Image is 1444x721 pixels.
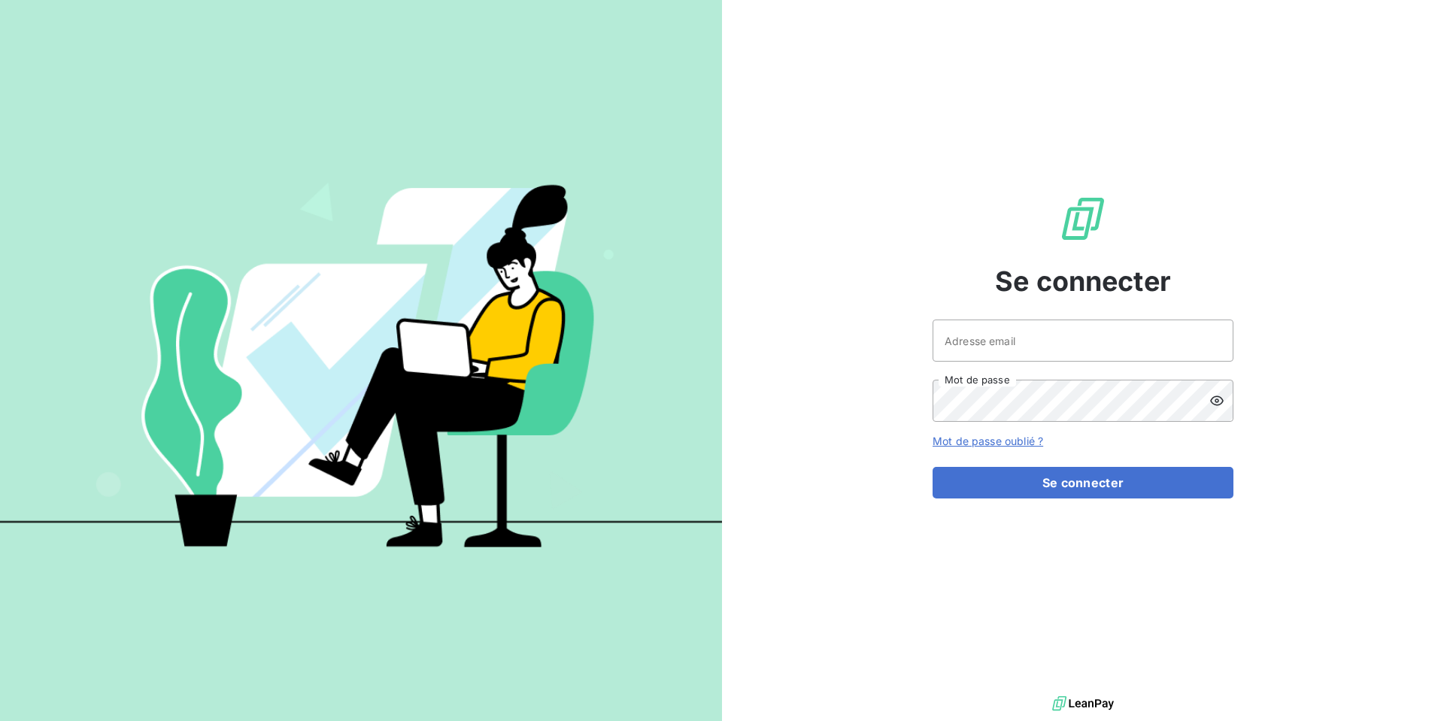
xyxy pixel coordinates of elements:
[995,261,1171,301] span: Se connecter
[1059,195,1107,243] img: Logo LeanPay
[933,320,1233,362] input: placeholder
[933,467,1233,498] button: Se connecter
[1052,692,1114,715] img: logo
[933,435,1043,447] a: Mot de passe oublié ?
